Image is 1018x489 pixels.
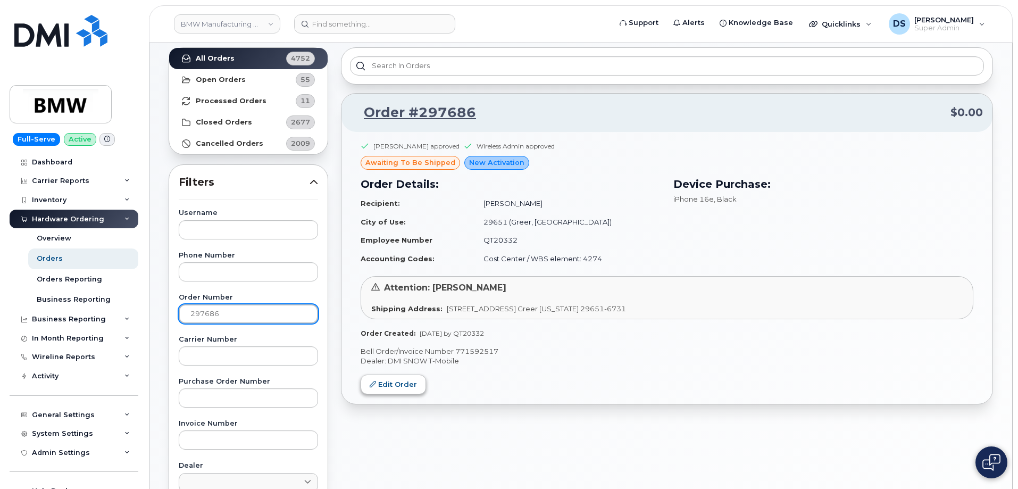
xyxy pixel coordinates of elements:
[666,12,712,34] a: Alerts
[822,20,861,28] span: Quicklinks
[802,13,879,35] div: Quicklinks
[179,252,318,259] label: Phone Number
[169,48,328,69] a: All Orders4752
[474,213,661,231] td: 29651 (Greer, [GEOGRAPHIC_DATA])
[179,175,310,190] span: Filters
[729,18,793,28] span: Knowledge Base
[420,329,484,337] span: [DATE] by QT20332
[373,142,460,151] div: [PERSON_NAME] approved
[914,24,974,32] span: Super Admin
[629,18,658,28] span: Support
[291,53,310,63] span: 4752
[196,139,263,148] strong: Cancelled Orders
[301,74,310,85] span: 55
[291,117,310,127] span: 2677
[673,195,714,203] span: iPhone 16e
[361,254,435,263] strong: Accounting Codes:
[169,112,328,133] a: Closed Orders2677
[469,158,524,168] span: New Activation
[179,210,318,217] label: Username
[361,346,973,357] p: Bell Order/Invoice Number 771592517
[371,304,443,313] strong: Shipping Address:
[612,12,666,34] a: Support
[361,199,400,208] strong: Recipient:
[179,336,318,343] label: Carrier Number
[361,176,661,192] h3: Order Details:
[169,90,328,112] a: Processed Orders11
[881,13,992,35] div: Dorothy Stemsterfer
[361,356,973,366] p: Dealer: DMI SNOW T-Mobile
[179,294,318,301] label: Order Number
[893,18,906,30] span: DS
[301,96,310,106] span: 11
[714,195,737,203] span: , Black
[169,133,328,154] a: Cancelled Orders2009
[169,69,328,90] a: Open Orders55
[179,378,318,385] label: Purchase Order Number
[361,329,415,337] strong: Order Created:
[174,14,280,34] a: BMW Manufacturing Co LLC
[361,218,406,226] strong: City of Use:
[196,76,246,84] strong: Open Orders
[196,118,252,127] strong: Closed Orders
[196,97,266,105] strong: Processed Orders
[477,142,555,151] div: Wireless Admin approved
[291,138,310,148] span: 2009
[361,236,432,244] strong: Employee Number
[447,304,626,313] span: [STREET_ADDRESS] Greer [US_STATE] 29651-6731
[982,454,1000,471] img: Open chat
[474,194,661,213] td: [PERSON_NAME]
[914,15,974,24] span: [PERSON_NAME]
[361,375,426,394] a: Edit Order
[474,250,661,268] td: Cost Center / WBS element: 4274
[682,18,705,28] span: Alerts
[179,462,318,469] label: Dealer
[365,158,455,168] span: awaiting to be shipped
[294,14,455,34] input: Find something...
[179,420,318,427] label: Invoice Number
[712,12,800,34] a: Knowledge Base
[950,105,983,120] span: $0.00
[350,56,984,76] input: Search in orders
[351,103,476,122] a: Order #297686
[673,176,973,192] h3: Device Purchase:
[474,231,661,250] td: QT20332
[196,54,235,63] strong: All Orders
[384,283,506,293] span: Attention: [PERSON_NAME]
